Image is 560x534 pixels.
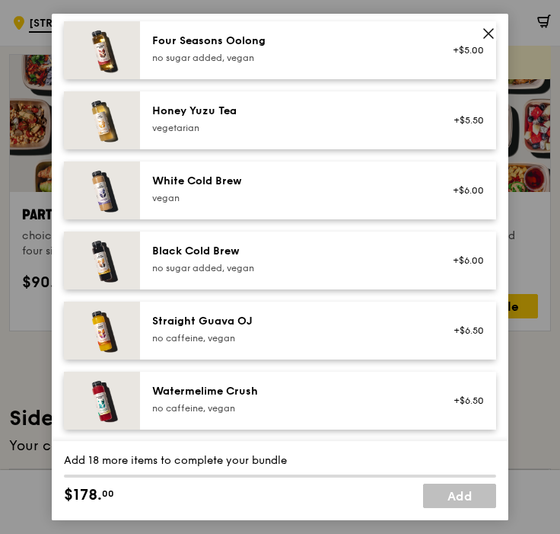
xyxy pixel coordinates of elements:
img: daily_normal_honey-yuzu-tea.jpg [64,91,140,149]
div: +$6.00 [444,254,484,267]
div: vegan [152,192,425,204]
div: Straight Guava OJ [152,314,425,329]
div: no caffeine, vegan [152,402,425,414]
div: Add 18 more items to complete your bundle [64,453,496,468]
div: White Cold Brew [152,174,425,189]
div: vegetarian [152,122,425,134]
div: +$5.00 [444,44,484,56]
div: Black Cold Brew [152,244,425,259]
div: no caffeine, vegan [152,332,425,344]
img: daily_normal_HORZ-four-seasons-oolong.jpg [64,21,140,79]
div: +$5.50 [444,114,484,126]
div: +$6.50 [444,395,484,407]
div: +$6.50 [444,325,484,337]
div: no sugar added, vegan [152,262,425,274]
div: Honey Yuzu Tea [152,104,425,119]
div: Four Seasons Oolong [152,34,425,49]
a: Add [423,484,496,508]
img: daily_normal_HORZ-watermelime-crush.jpg [64,372,140,430]
img: daily_normal_HORZ-white-cold-brew.jpg [64,161,140,219]
div: +$6.00 [444,184,484,197]
img: daily_normal_HORZ-black-cold-brew.jpg [64,232,140,289]
span: $178. [64,484,102,507]
span: 00 [102,488,114,500]
div: Watermelime Crush [152,384,425,399]
div: no sugar added, vegan [152,52,425,64]
img: daily_normal_HORZ-straight-guava-OJ.jpg [64,302,140,360]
